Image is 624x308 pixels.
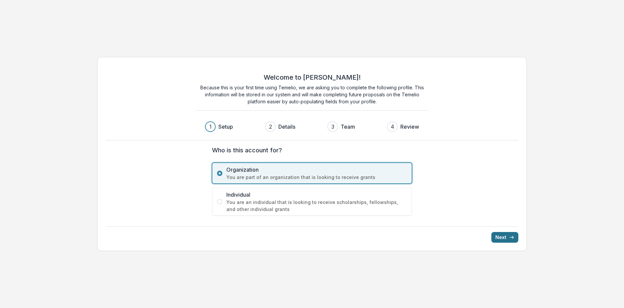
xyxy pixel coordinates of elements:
p: Because this is your first time using Temelio, we are asking you to complete the following profil... [195,84,429,105]
span: Individual [226,191,407,199]
h3: Setup [218,123,233,131]
span: You are part of an organization that is looking to receive grants [226,174,407,181]
h3: Team [341,123,355,131]
div: 2 [269,123,272,131]
div: 1 [209,123,212,131]
h2: Welcome to [PERSON_NAME]! [264,73,361,81]
div: Progress [205,121,419,132]
h3: Details [278,123,295,131]
span: Organization [226,166,407,174]
label: Who is this account for? [212,146,408,155]
div: 4 [391,123,394,131]
span: You are an individual that is looking to receive scholarships, fellowships, and other individual ... [226,199,407,213]
button: Next [491,232,518,243]
div: 3 [331,123,334,131]
h3: Review [400,123,419,131]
